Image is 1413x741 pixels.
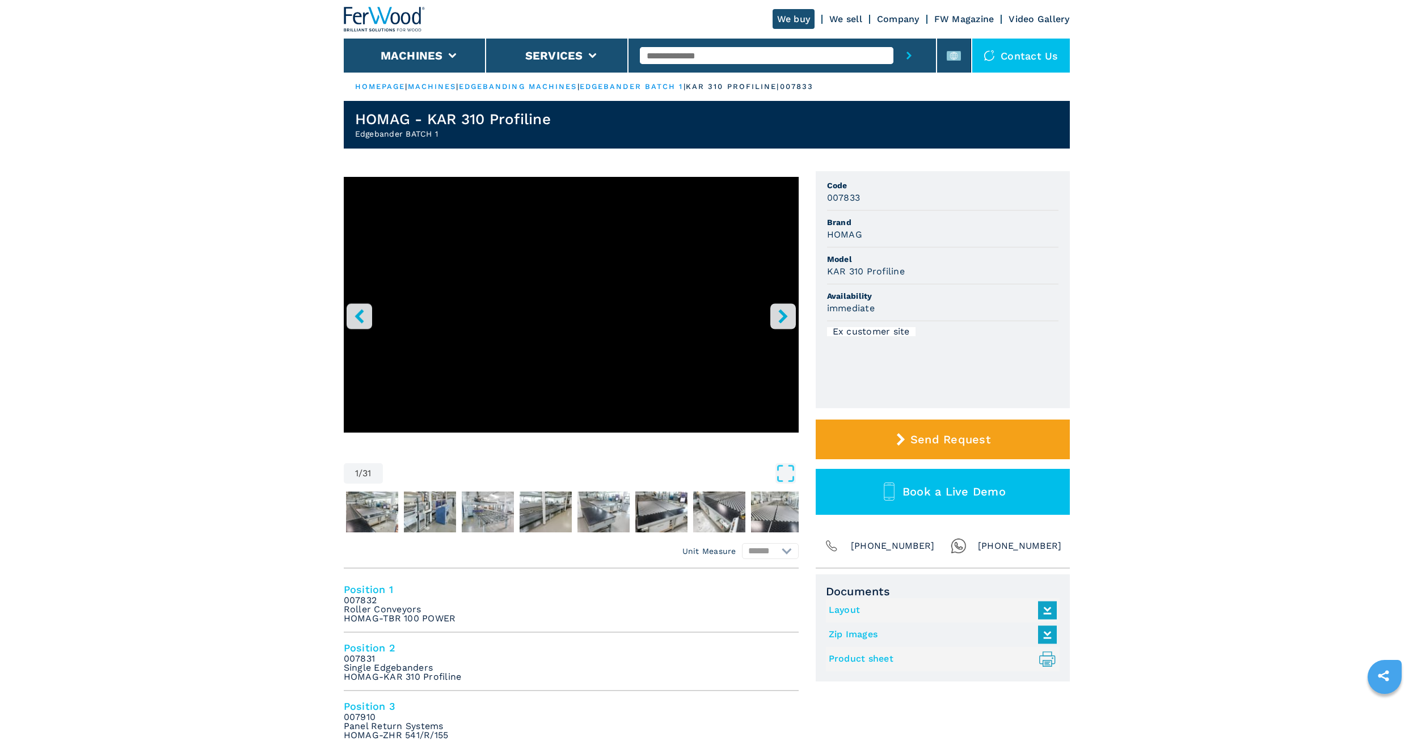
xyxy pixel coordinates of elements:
span: 31 [362,469,372,478]
a: machines [408,82,457,91]
img: faf74eca851c99114d8cc1d3bc4082b5 [693,492,745,532]
a: Company [877,14,919,24]
span: Send Request [910,433,990,446]
a: FW Magazine [934,14,994,24]
span: | [456,82,458,91]
span: | [684,82,686,91]
h4: Position 1 [344,583,799,596]
a: Layout [829,601,1051,620]
button: Go to Slide 7 [633,489,690,535]
p: kar 310 profiline | [686,82,780,92]
a: Video Gallery [1009,14,1069,24]
button: Go to Slide 3 [402,489,458,535]
img: Phone [824,538,840,554]
span: Model [827,253,1058,265]
h3: HOMAG [827,228,862,241]
img: 35c5638f1a3d05181f671ecb1895b50b [635,492,687,532]
h3: KAR 310 Profiline [827,265,905,278]
button: left-button [347,303,372,329]
img: 6bebcffffa4e3c4f014721cc9b0b0b2a [462,492,514,532]
a: edgebander batch 1 [580,82,684,91]
span: Availability [827,290,1058,302]
h3: 007833 [827,191,861,204]
em: Unit Measure [682,545,736,557]
h4: Position 3 [344,700,799,713]
a: sharethis [1369,662,1398,690]
p: 007833 [780,82,814,92]
a: We sell [829,14,862,24]
button: Services [525,49,583,62]
em: 007910 Panel Return Systems HOMAG-ZHR 541/R/155 [344,713,449,740]
span: Brand [827,217,1058,228]
button: Send Request [816,420,1070,459]
img: 67de8788015ef9814bafe30b49884498 [346,492,398,532]
span: [PHONE_NUMBER] [978,538,1062,554]
a: edgebanding machines [459,82,577,91]
button: Book a Live Demo [816,469,1070,515]
span: | [577,82,580,91]
span: Book a Live Demo [902,485,1006,498]
iframe: YouTube video player [344,177,799,433]
nav: Thumbnail Navigation [344,489,799,535]
img: Whatsapp [951,538,967,554]
span: / [358,469,362,478]
img: Contact us [984,50,995,61]
div: Go to Slide 1 [344,177,799,452]
button: Go to Slide 5 [517,489,574,535]
span: Code [827,180,1058,191]
a: We buy [773,9,815,29]
button: Machines [381,49,443,62]
h1: HOMAG - KAR 310 Profiline [355,110,551,128]
button: Go to Slide 4 [459,489,516,535]
h2: Edgebander BATCH 1 [355,128,551,139]
em: 007831 Single Edgebanders HOMAG-KAR 310 Profiline [344,654,462,681]
div: Contact us [972,39,1070,73]
button: right-button [770,303,796,329]
span: | [405,82,407,91]
img: Ferwood [344,7,425,32]
a: Product sheet [829,650,1051,668]
button: submit-button [893,39,925,73]
span: 1 [355,469,358,478]
h4: Position 2 [344,641,799,654]
span: Documents [826,585,1060,598]
a: Zip Images [829,625,1051,644]
span: [PHONE_NUMBER] [851,538,935,554]
img: 5286893d4e1217d860fd1dfd1911b0fa [520,492,572,532]
img: 29f12d8ca1083da9a7ebe064fed2c0a1 [404,492,456,532]
button: Go to Slide 8 [691,489,748,535]
li: Position 2 [344,633,799,691]
button: Go to Slide 6 [575,489,632,535]
h3: immediate [827,302,875,315]
li: Position 1 [344,574,799,633]
img: a3df732c408754976559de7c0b07762e [751,492,803,532]
a: HOMEPAGE [355,82,406,91]
img: baa86c1f693e1358b6fbd35d8adf7ef9 [577,492,630,532]
button: Go to Slide 2 [344,489,400,535]
button: Go to Slide 9 [749,489,805,535]
div: Ex customer site [827,327,916,336]
button: Open Fullscreen [386,463,796,484]
em: 007832 Roller Conveyors HOMAG-TBR 100 POWER [344,596,456,623]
